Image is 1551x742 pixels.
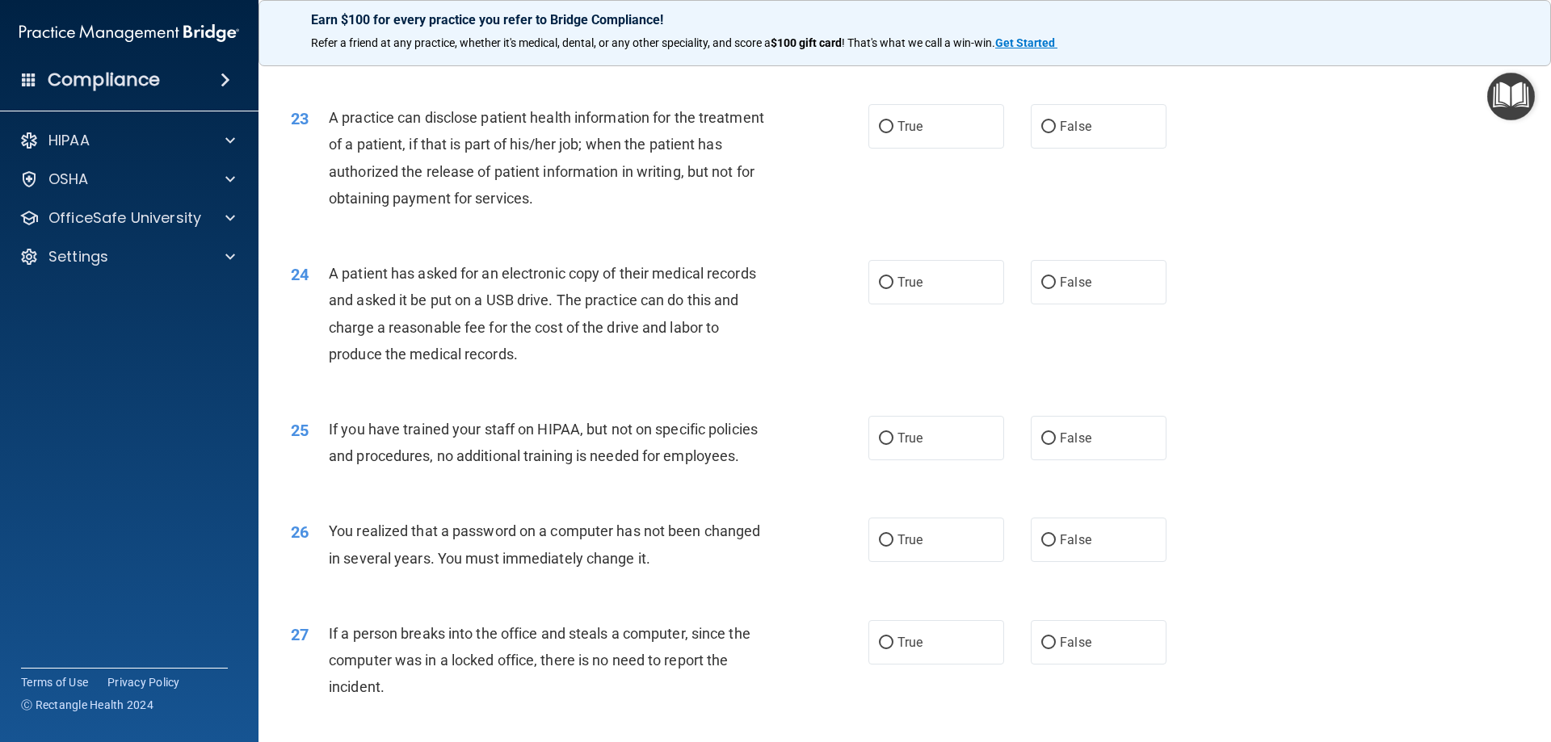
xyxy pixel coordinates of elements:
img: PMB logo [19,17,239,49]
p: Earn $100 for every practice you refer to Bridge Compliance! [311,12,1498,27]
a: HIPAA [19,131,235,150]
input: False [1041,433,1056,445]
input: True [879,277,893,289]
input: False [1041,534,1056,547]
span: True [897,430,923,446]
span: True [897,275,923,290]
span: False [1060,635,1091,650]
span: 27 [291,625,309,644]
span: True [897,119,923,134]
span: A patient has asked for an electronic copy of their medical records and asked it be put on a USB ... [329,265,756,363]
span: Refer a friend at any practice, whether it's medical, dental, or any other speciality, and score a [311,36,771,49]
a: Get Started [995,36,1057,49]
input: False [1041,277,1056,289]
a: Settings [19,247,235,266]
span: 25 [291,421,309,440]
span: If you have trained your staff on HIPAA, but not on specific policies and procedures, no addition... [329,421,758,464]
a: Terms of Use [21,674,88,690]
input: True [879,534,893,547]
span: You realized that a password on a computer has not been changed in several years. You must immedi... [329,522,760,566]
span: If a person breaks into the office and steals a computer, since the computer was in a locked offi... [329,625,750,695]
input: False [1041,637,1056,649]
strong: $100 gift card [771,36,842,49]
strong: Get Started [995,36,1055,49]
span: True [897,635,923,650]
span: False [1060,532,1091,547]
button: Open Resource Center [1487,73,1535,120]
span: 23 [291,109,309,128]
span: False [1060,275,1091,290]
p: Settings [48,247,108,266]
span: 24 [291,265,309,284]
a: OfficeSafe University [19,208,235,228]
span: True [897,532,923,547]
input: True [879,637,893,649]
input: False [1041,121,1056,133]
h4: Compliance [48,69,160,91]
span: Ⓒ Rectangle Health 2024 [21,697,153,713]
p: OfficeSafe University [48,208,201,228]
a: OSHA [19,170,235,189]
input: True [879,433,893,445]
span: False [1060,430,1091,446]
span: ! That's what we call a win-win. [842,36,995,49]
span: 26 [291,522,309,542]
span: A practice can disclose patient health information for the treatment of a patient, if that is par... [329,109,764,207]
a: Privacy Policy [107,674,180,690]
p: HIPAA [48,131,90,150]
span: False [1060,119,1091,134]
p: OSHA [48,170,89,189]
input: True [879,121,893,133]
